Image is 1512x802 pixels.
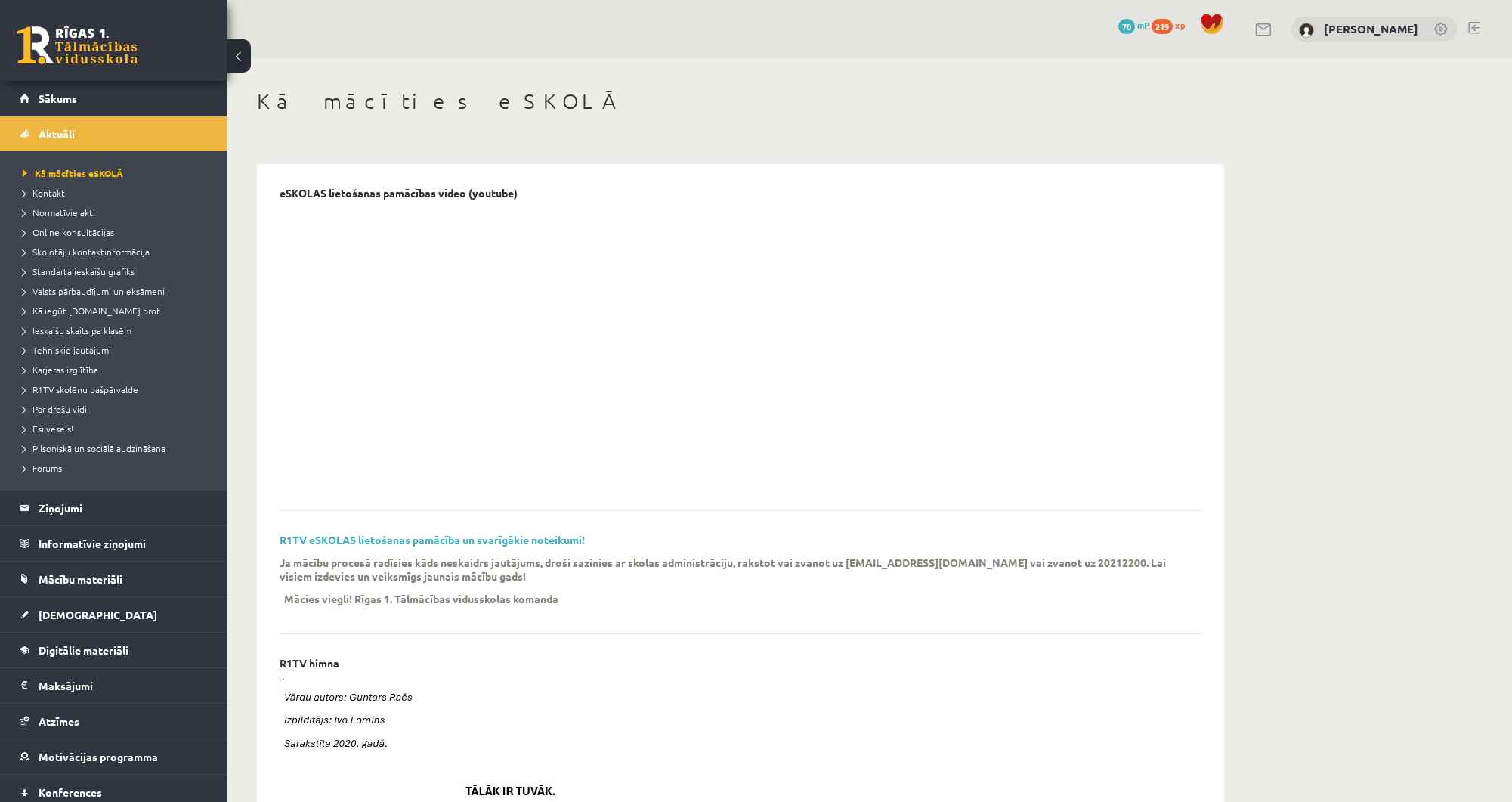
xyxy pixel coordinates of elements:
[1118,19,1149,31] a: 70 mP
[39,750,158,763] span: Motivācijas programma
[23,245,212,259] a: Skolotāju kontaktinformācija
[23,343,212,357] a: Tehniskie jautājumi
[23,383,138,395] span: R1TV skolēnu pašpārvalde
[284,592,352,605] p: Mācies viegli!
[39,572,122,586] span: Mācību materiāli
[280,556,1179,583] p: Ja mācību procesā radīsies kāds neskaidrs jautājums, droši sazinies ar skolas administrāciju, rak...
[280,533,585,547] a: R1TV eSKOLAS lietošanas pamācība un svarīgākie noteikumi!
[1152,19,1173,34] span: 219
[39,91,77,105] span: Sākums
[23,403,89,415] span: Par drošu vidi!
[39,714,79,728] span: Atzīmes
[1118,19,1135,34] span: 70
[23,206,212,219] a: Normatīvie akti
[280,187,518,200] p: eSKOLAS lietošanas pamācības video (youtube)
[23,324,131,336] span: Ieskaišu skaits pa klasēm
[23,442,165,454] span: Pilsoniskā un sociālā audzināšana
[1152,19,1192,31] a: 219 xp
[20,668,208,703] a: Maksājumi
[39,785,102,799] span: Konferences
[23,324,212,337] a: Ieskaišu skaits pa klasēm
[23,304,212,317] a: Kā iegūt [DOMAIN_NAME] prof
[20,597,208,632] a: [DEMOGRAPHIC_DATA]
[23,206,95,218] span: Normatīvie akti
[354,592,558,605] p: Rīgas 1. Tālmācības vidusskolas komanda
[23,461,212,475] a: Forums
[23,441,212,455] a: Pilsoniskā un sociālā audzināšana
[23,225,212,239] a: Online konsultācijas
[39,643,128,657] span: Digitālie materiāli
[20,491,208,525] a: Ziņojumi
[257,88,1224,114] h1: Kā mācīties eSKOLĀ
[1324,21,1418,36] a: [PERSON_NAME]
[20,562,208,596] a: Mācību materiāli
[23,305,160,317] span: Kā iegūt [DOMAIN_NAME] prof
[39,491,208,525] legend: Ziņojumi
[20,116,208,151] a: Aktuāli
[23,284,212,298] a: Valsts pārbaudījumi un eksāmeni
[23,422,212,435] a: Esi vesels!
[1175,19,1185,31] span: xp
[39,668,208,703] legend: Maksājumi
[20,739,208,774] a: Motivācijas programma
[23,265,135,277] span: Standarta ieskaišu grafiks
[23,246,150,258] span: Skolotāju kontaktinformācija
[20,526,208,561] a: Informatīvie ziņojumi
[39,127,75,141] span: Aktuāli
[23,363,212,376] a: Karjeras izglītība
[20,81,208,116] a: Sākums
[23,285,165,297] span: Valsts pārbaudījumi un eksāmeni
[39,608,157,621] span: [DEMOGRAPHIC_DATA]
[17,26,138,64] a: Rīgas 1. Tālmācības vidusskola
[23,265,212,278] a: Standarta ieskaišu grafiks
[280,657,339,670] p: R1TV himna
[20,704,208,739] a: Atzīmes
[23,423,73,435] span: Esi vesels!
[23,187,67,199] span: Kontakti
[23,462,62,474] span: Forums
[23,382,212,396] a: R1TV skolēnu pašpārvalde
[23,166,212,180] a: Kā mācīties eSKOLĀ
[23,344,111,356] span: Tehniskie jautājumi
[1137,19,1149,31] span: mP
[23,186,212,200] a: Kontakti
[23,226,114,238] span: Online konsultācijas
[1299,23,1314,38] img: Emīls Čeksters
[23,167,123,179] span: Kā mācīties eSKOLĀ
[20,633,208,667] a: Digitālie materiāli
[39,526,208,561] legend: Informatīvie ziņojumi
[23,402,212,416] a: Par drošu vidi!
[23,364,98,376] span: Karjeras izglītība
